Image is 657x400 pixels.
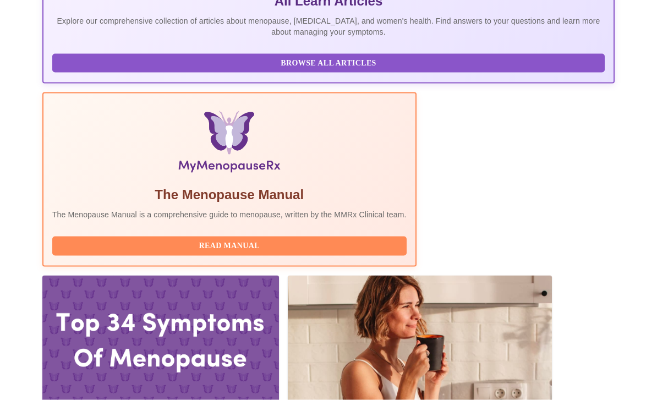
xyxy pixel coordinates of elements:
[63,239,396,253] span: Read Manual
[52,57,607,67] a: Browse All Articles
[63,57,594,70] span: Browse All Articles
[52,54,605,73] button: Browse All Articles
[52,209,407,220] p: The Menopause Manual is a comprehensive guide to menopause, written by the MMRx Clinical team.
[52,15,605,37] p: Explore our comprehensive collection of articles about menopause, [MEDICAL_DATA], and women's hea...
[52,186,407,204] h5: The Menopause Manual
[52,240,409,250] a: Read Manual
[52,237,407,256] button: Read Manual
[108,111,350,177] img: Menopause Manual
